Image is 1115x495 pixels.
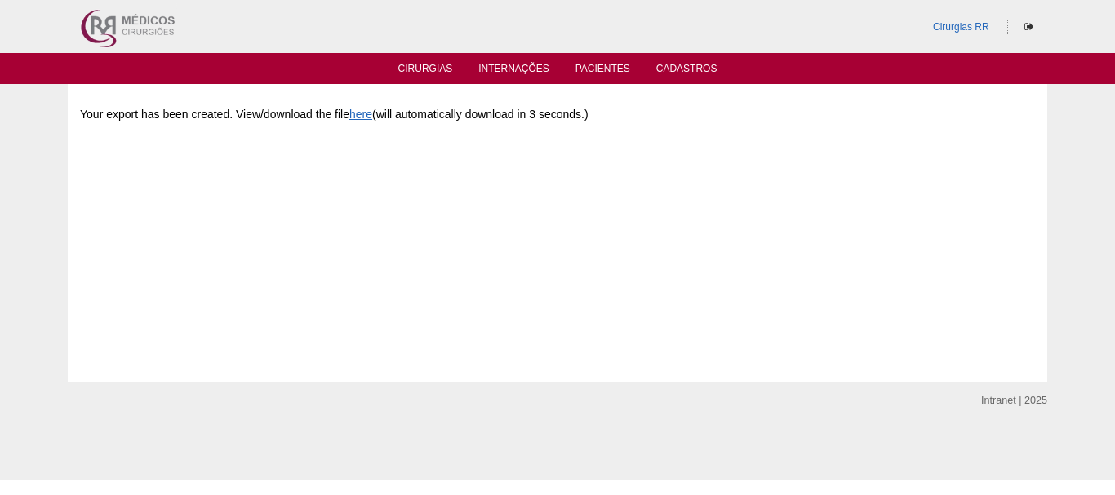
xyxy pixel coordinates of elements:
i: Sair [1024,22,1033,32]
a: Cirurgias [398,63,453,79]
p: Your export has been created. View/download the file (will automatically download in 3 seconds.) [80,107,1035,122]
div: Intranet | 2025 [981,392,1047,409]
a: Cirurgias RR [933,21,989,33]
a: Cadastros [656,63,717,79]
a: Pacientes [575,63,630,79]
a: here [349,108,372,121]
a: Internações [478,63,549,79]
